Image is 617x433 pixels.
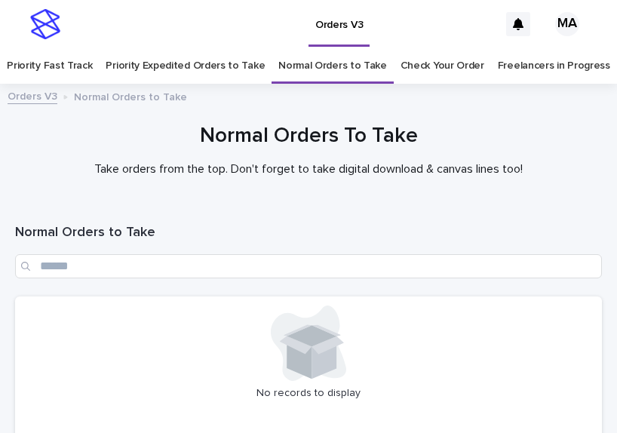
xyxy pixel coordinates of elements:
a: Normal Orders to Take [278,48,387,84]
p: Take orders from the top. Don't forget to take digital download & canvas lines too! [15,162,602,177]
div: MA [555,12,579,36]
a: Priority Fast Track [7,48,92,84]
img: stacker-logo-s-only.png [30,9,60,39]
input: Search [15,254,602,278]
p: Normal Orders to Take [74,88,187,104]
h1: Normal Orders to Take [15,224,602,242]
h1: Normal Orders To Take [15,122,602,150]
a: Freelancers in Progress [498,48,610,84]
a: Priority Expedited Orders to Take [106,48,265,84]
a: Orders V3 [8,87,57,104]
p: No records to display [24,387,593,400]
a: Check Your Order [401,48,484,84]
